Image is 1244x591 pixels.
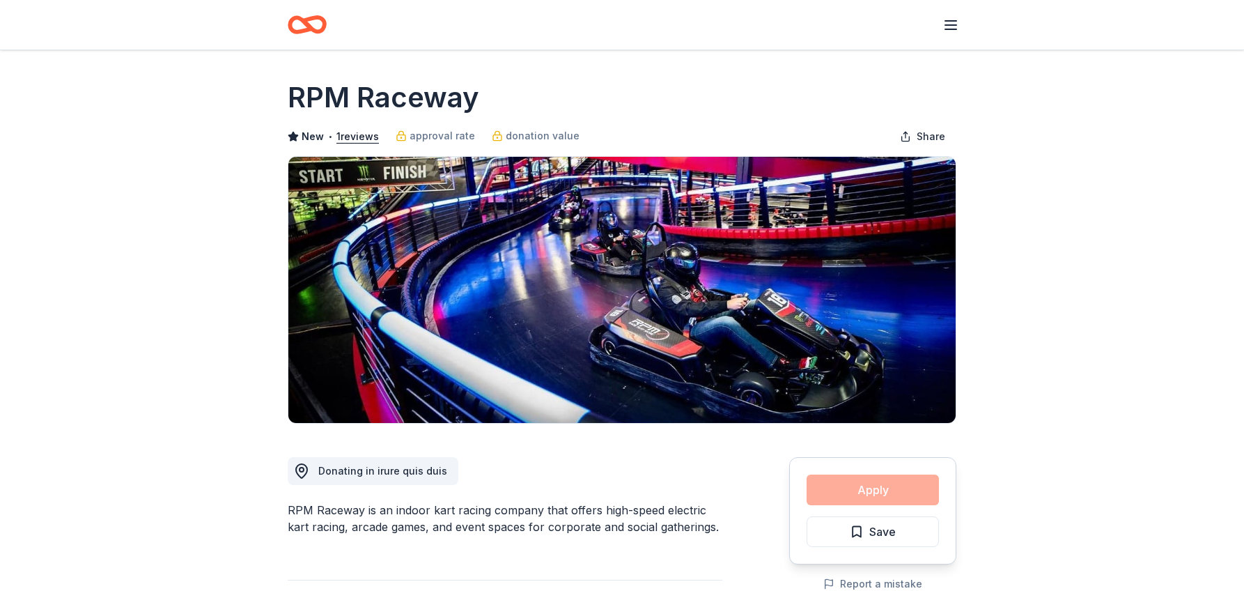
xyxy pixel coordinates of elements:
[492,128,580,144] a: donation value
[328,131,333,142] span: •
[336,128,379,145] button: 1reviews
[288,157,956,423] img: Image for RPM Raceway
[396,128,475,144] a: approval rate
[506,128,580,144] span: donation value
[869,523,896,541] span: Save
[807,516,939,547] button: Save
[318,465,447,477] span: Donating in irure quis duis
[889,123,956,151] button: Share
[288,8,327,41] a: Home
[288,78,479,117] h1: RPM Raceway
[302,128,324,145] span: New
[288,502,722,535] div: RPM Raceway is an indoor kart racing company that offers high-speed electric kart racing, arcade ...
[410,128,475,144] span: approval rate
[917,128,945,145] span: Share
